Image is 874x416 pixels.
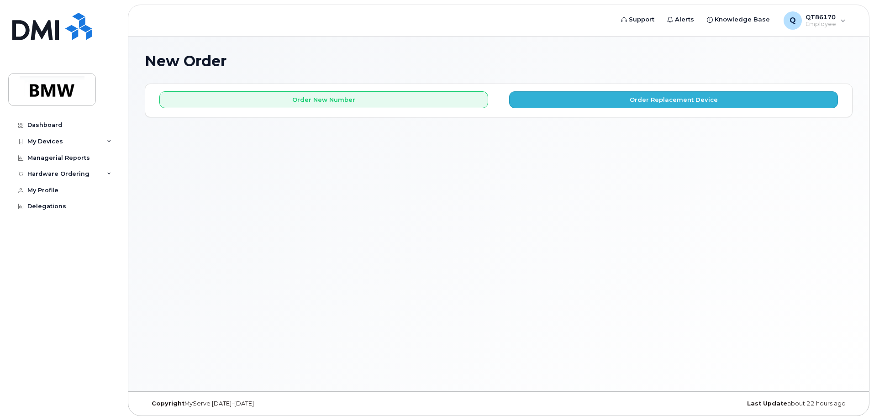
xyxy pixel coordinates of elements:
h1: New Order [145,53,853,69]
button: Order Replacement Device [509,91,838,108]
button: Order New Number [159,91,488,108]
strong: Copyright [152,400,184,407]
iframe: Messenger Launcher [834,376,867,409]
div: about 22 hours ago [616,400,853,407]
div: MyServe [DATE]–[DATE] [145,400,381,407]
strong: Last Update [747,400,787,407]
